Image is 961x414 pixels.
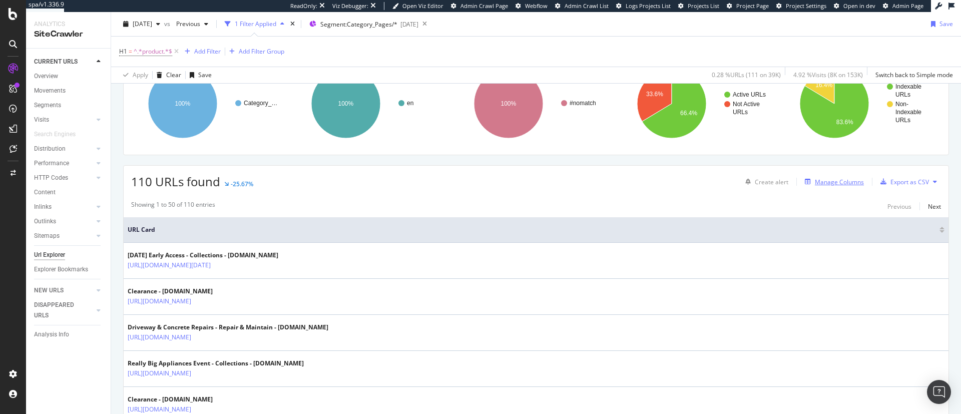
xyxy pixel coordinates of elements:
[741,174,788,190] button: Create alert
[927,16,953,32] button: Save
[516,2,548,10] a: Webflow
[294,60,450,147] svg: A chart.
[887,202,911,211] div: Previous
[133,20,152,28] span: 2025 Aug. 11th
[875,71,953,79] div: Switch back to Simple mode
[570,100,596,107] text: #nomatch
[131,200,215,212] div: Showing 1 to 50 of 110 entries
[166,71,181,79] div: Clear
[555,2,609,10] a: Admin Crawl List
[895,83,921,90] text: Indexable
[305,16,418,32] button: Segment:Category_Pages/*[DATE]
[231,180,253,188] div: -25.67%
[34,300,94,321] a: DISAPPEARED URLS
[407,100,413,107] text: en
[783,60,938,147] svg: A chart.
[836,119,853,126] text: 83.6%
[626,2,671,10] span: Logs Projects List
[34,86,66,96] div: Movements
[34,29,103,40] div: SiteCrawler
[733,109,748,116] text: URLs
[400,20,418,29] div: [DATE]
[34,216,94,227] a: Outlinks
[733,91,766,98] text: Active URLs
[34,71,104,82] a: Overview
[34,129,86,140] a: Search Engines
[239,47,284,56] div: Add Filter Group
[34,115,94,125] a: Visits
[793,71,863,79] div: 4.92 % Visits ( 8K on 153K )
[34,57,94,67] a: CURRENT URLS
[34,231,94,241] a: Sitemaps
[776,2,826,10] a: Project Settings
[129,47,132,56] span: =
[34,20,103,29] div: Analytics
[34,173,68,183] div: HTTP Codes
[128,251,278,260] div: [DATE] Early Access - Collections - [DOMAIN_NAME]
[392,2,443,10] a: Open Viz Editor
[786,2,826,10] span: Project Settings
[332,2,368,10] div: Viz Debugger:
[843,2,875,10] span: Open in dev
[927,380,951,404] div: Open Intercom Messenger
[646,91,663,98] text: 33.6%
[221,16,288,32] button: 1 Filter Applied
[235,20,276,28] div: 1 Filter Applied
[172,20,200,28] span: Previous
[834,2,875,10] a: Open in dev
[939,20,953,28] div: Save
[34,144,66,154] div: Distribution
[34,329,104,340] a: Analysis Info
[895,101,908,108] text: Non-
[172,16,212,32] button: Previous
[871,67,953,83] button: Switch back to Simple mode
[128,296,191,306] a: [URL][DOMAIN_NAME]
[34,86,104,96] a: Movements
[34,115,49,125] div: Visits
[288,19,297,29] div: times
[34,57,78,67] div: CURRENT URLS
[34,173,94,183] a: HTTP Codes
[34,144,94,154] a: Distribution
[712,71,781,79] div: 0.28 % URLs ( 111 on 39K )
[525,2,548,10] span: Webflow
[128,287,235,296] div: Clearance - [DOMAIN_NAME]
[892,2,923,10] span: Admin Page
[34,202,94,212] a: Inlinks
[34,264,88,275] div: Explorer Bookmarks
[883,2,923,10] a: Admin Page
[815,178,864,186] div: Manage Columns
[34,129,76,140] div: Search Engines
[34,285,64,296] div: NEW URLS
[457,60,613,147] svg: A chart.
[128,323,328,332] div: Driveway & Concrete Repairs - Repair & Maintain - [DOMAIN_NAME]
[460,2,508,10] span: Admin Crawl Page
[402,2,443,10] span: Open Viz Editor
[876,174,929,190] button: Export as CSV
[887,200,911,212] button: Previous
[34,250,104,260] a: Url Explorer
[34,158,69,169] div: Performance
[164,20,172,28] span: vs
[290,2,317,10] div: ReadOnly:
[688,2,719,10] span: Projects List
[451,2,508,10] a: Admin Crawl Page
[186,67,212,83] button: Save
[801,176,864,188] button: Manage Columns
[34,231,60,241] div: Sitemaps
[128,359,304,368] div: Really Big Appliances Event - Collections - [DOMAIN_NAME]
[244,100,277,107] text: Category_…
[131,60,287,147] svg: A chart.
[678,2,719,10] a: Projects List
[755,178,788,186] div: Create alert
[727,2,769,10] a: Project Page
[34,71,58,82] div: Overview
[34,187,56,198] div: Content
[501,100,517,107] text: 100%
[733,101,760,108] text: Not Active
[128,260,211,270] a: [URL][DOMAIN_NAME][DATE]
[225,46,284,58] button: Add Filter Group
